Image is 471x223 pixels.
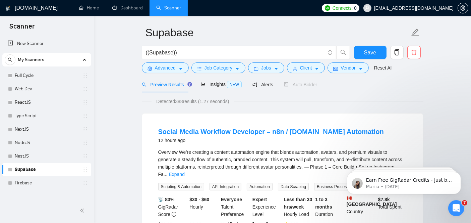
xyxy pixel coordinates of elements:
span: 0 [354,4,357,12]
span: holder [82,167,88,172]
a: Web Dev [15,82,78,96]
button: copy [390,46,404,59]
span: setting [148,66,152,71]
span: holder [82,100,88,105]
span: bars [197,66,202,71]
span: idcard [333,66,338,71]
span: area-chart [201,82,205,87]
li: New Scanner [2,37,91,50]
span: caret-down [358,66,363,71]
a: Reset All [374,64,393,72]
span: Jobs [261,64,271,72]
a: Type Script [15,109,78,123]
div: 12 hours ago [158,136,384,144]
div: Duration [314,196,345,218]
button: userClientcaret-down [287,62,325,73]
span: Vendor [341,64,355,72]
iframe: Intercom live chat [448,200,464,216]
a: Supabase [15,163,78,176]
span: Insights [201,82,242,87]
span: Automation [247,183,273,190]
span: holder [82,127,88,132]
span: caret-down [314,66,319,71]
b: Less than 30 hrs/week [284,197,312,210]
span: Scanner [4,21,40,36]
a: NodeJS [15,136,78,149]
span: API Integration [210,183,241,190]
a: ReactJS [15,96,78,109]
a: Social Media Workflow Developer – n8n / [DOMAIN_NAME] Automation [158,128,384,135]
b: 📡 83% [158,197,175,202]
span: search [142,82,146,87]
button: settingAdvancedcaret-down [142,62,189,73]
span: user [365,6,370,10]
div: Country [345,196,377,218]
b: $30 - $60 [189,197,209,202]
span: info-circle [328,50,332,55]
span: Job Category [204,64,232,72]
span: caret-down [178,66,183,71]
span: Alerts [252,82,273,87]
button: idcardVendorcaret-down [328,62,368,73]
button: Save [354,46,387,59]
span: info-circle [172,212,176,217]
li: My Scanners [2,53,91,190]
span: Advanced [155,64,176,72]
span: holder [82,140,88,145]
span: Auto Bidder [284,82,317,87]
span: search [5,57,15,62]
a: setting [458,5,468,11]
span: double-left [80,207,86,214]
a: NestJS [15,149,78,163]
a: Firebase [15,176,78,190]
span: setting [458,5,468,11]
span: robot [284,82,289,87]
div: Overview We’re creating a content automation engine that blends automation, avatars, and premium ... [158,148,407,178]
span: caret-down [274,66,279,71]
img: logo [6,3,10,14]
input: Scanner name... [145,24,410,41]
span: Save [364,48,376,57]
span: caret-down [235,66,240,71]
a: NextJS [15,123,78,136]
div: Hourly Load [283,196,314,218]
a: dashboardDashboard [112,5,143,11]
span: Connects: [333,4,353,12]
span: delete [408,49,420,55]
b: Everyone [221,197,242,202]
button: setting [458,3,468,13]
span: holder [82,73,88,78]
a: Full Cycle [15,69,78,82]
span: edit [411,28,420,37]
span: holder [82,153,88,159]
div: Experience Level [251,196,283,218]
span: Data Scraping [278,183,309,190]
span: user [293,66,297,71]
span: Business Process Automation [314,183,373,190]
a: Expand [169,172,185,177]
div: Talent Preference [220,196,251,218]
span: Detected 388 results (1.27 seconds) [152,98,234,105]
span: Preview Results [142,82,190,87]
div: Hourly [188,196,220,218]
span: Client [300,64,312,72]
button: search [337,46,350,59]
div: Tooltip anchor [187,81,193,87]
img: upwork-logo.png [325,5,330,11]
span: NEW [227,81,242,88]
span: notification [252,82,257,87]
a: searchScanner [156,5,181,11]
span: My Scanners [18,53,44,66]
button: folderJobscaret-down [248,62,284,73]
iframe: Intercom notifications message [337,158,471,205]
span: folder [254,66,258,71]
button: delete [407,46,421,59]
span: holder [82,86,88,92]
a: homeHome [79,5,99,11]
b: Expert [252,197,267,202]
span: 7 [462,200,467,206]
